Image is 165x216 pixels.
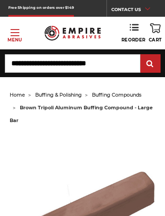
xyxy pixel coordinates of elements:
[44,22,101,44] img: Empire Abrasives
[10,104,153,123] span: brown tripoli aluminum buffing compound - large bar
[11,32,19,33] span: Toggle menu
[121,23,146,43] a: Reorder
[111,4,157,17] a: CONTACT US
[142,55,159,73] input: Submit
[149,37,162,43] span: Cart
[7,37,22,43] p: Menu
[149,23,162,43] a: Cart
[10,92,25,98] a: home
[92,92,141,98] a: buffing compounds
[121,37,146,43] span: Reorder
[35,92,82,98] a: buffing & polishing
